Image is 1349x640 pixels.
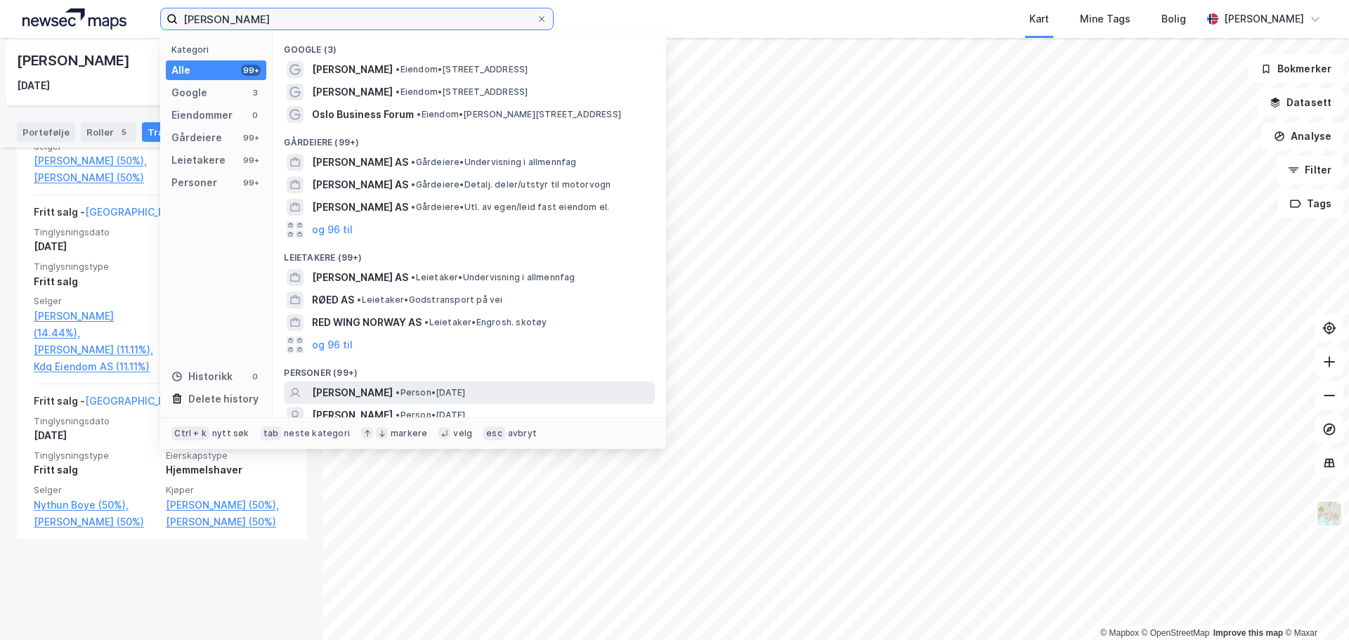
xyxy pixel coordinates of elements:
div: [DATE] [34,427,157,444]
div: Bolig [1161,11,1186,27]
span: • [411,202,415,212]
a: [PERSON_NAME] (50%), [34,152,157,169]
div: [PERSON_NAME] [17,49,132,72]
span: [PERSON_NAME] AS [312,199,408,216]
button: Analyse [1262,122,1343,150]
span: • [396,410,400,420]
img: logo.a4113a55bc3d86da70a041830d287a7e.svg [22,8,126,30]
span: RED WING NORWAY AS [312,314,422,331]
span: • [396,64,400,74]
div: 99+ [241,177,261,188]
a: Improve this map [1213,628,1283,638]
a: [PERSON_NAME] (50%) [34,169,157,186]
div: velg [453,428,472,439]
a: [PERSON_NAME] (50%) [166,514,289,530]
div: Google (3) [273,33,666,58]
div: 99+ [241,132,261,143]
span: • [396,387,400,398]
span: Eierskapstype [166,450,289,462]
div: tab [261,426,282,440]
button: Bokmerker [1249,55,1343,83]
div: Alle [171,62,190,79]
div: 5 [117,125,131,139]
div: Mine Tags [1080,11,1130,27]
span: • [357,294,361,305]
div: Personer [171,174,217,191]
div: markere [391,428,427,439]
div: 0 [249,110,261,121]
div: [DATE] [17,77,50,94]
div: Hjemmelshaver [166,462,289,478]
div: Leietakere (99+) [273,241,666,266]
div: Eiendommer [171,107,233,124]
div: Ctrl + k [171,426,209,440]
a: [GEOGRAPHIC_DATA], 215/326/0/10 [85,206,256,218]
span: • [417,109,421,119]
a: [PERSON_NAME] (14.44%), [34,308,157,341]
div: 0 [249,371,261,382]
img: Z [1316,500,1343,527]
span: Leietaker • Engrosh. skotøy [424,317,547,328]
span: Kjøper [166,484,289,496]
span: Oslo Business Forum [312,106,414,123]
span: Person • [DATE] [396,387,465,398]
div: Gårdeiere (99+) [273,126,666,151]
div: esc [483,426,505,440]
span: Eiendom • [STREET_ADDRESS] [396,64,528,75]
span: RØED AS [312,292,354,308]
span: Gårdeiere • Undervisning i allmennfag [411,157,576,168]
iframe: Chat Widget [1279,573,1349,640]
div: Personer (99+) [273,356,666,381]
span: [PERSON_NAME] [312,384,393,401]
span: Selger [34,295,157,307]
span: [PERSON_NAME] AS [312,154,408,171]
button: og 96 til [312,337,353,353]
span: [PERSON_NAME] AS [312,176,408,193]
span: Gårdeiere • Utl. av egen/leid fast eiendom el. [411,202,609,213]
div: 99+ [241,155,261,166]
div: Transaksjoner [142,122,238,142]
span: Tinglysningstype [34,450,157,462]
span: Person • [DATE] [396,410,465,421]
span: • [411,272,415,282]
a: [GEOGRAPHIC_DATA], 218/67/0/11 [85,395,248,407]
span: [PERSON_NAME] [312,84,393,100]
a: [PERSON_NAME] (11.11%), [34,341,157,358]
span: [PERSON_NAME] AS [312,269,408,286]
span: • [411,157,415,167]
div: Fritt salg - [34,393,248,415]
button: Datasett [1258,89,1343,117]
button: og 96 til [312,221,353,238]
a: OpenStreetMap [1142,628,1210,638]
span: Gårdeiere • Detalj. deler/utstyr til motorvogn [411,179,611,190]
span: [PERSON_NAME] [312,407,393,424]
div: Roller [81,122,136,142]
a: [PERSON_NAME] (50%) [34,514,157,530]
div: Historikk [171,368,233,385]
div: Kart [1029,11,1049,27]
span: Eiendom • [STREET_ADDRESS] [396,86,528,98]
div: nytt søk [212,428,249,439]
button: Tags [1278,190,1343,218]
span: [PERSON_NAME] [312,61,393,78]
span: Leietaker • Godstransport på vei [357,294,502,306]
a: Kdq Eiendom AS (11.11%) [34,358,157,375]
div: 3 [249,87,261,98]
div: [PERSON_NAME] [1224,11,1304,27]
span: Eiendom • [PERSON_NAME][STREET_ADDRESS] [417,109,621,120]
div: Fritt salg [34,273,157,290]
div: Portefølje [17,122,75,142]
a: Mapbox [1100,628,1139,638]
div: [DATE] [34,238,157,255]
div: Fritt salg [34,462,157,478]
span: • [411,179,415,190]
div: Fritt salg - [34,204,256,226]
span: Tinglysningsdato [34,415,157,427]
div: neste kategori [284,428,350,439]
div: Gårdeiere [171,129,222,146]
button: Filter [1276,156,1343,184]
span: Tinglysningsdato [34,226,157,238]
a: Nythun Boye (50%), [34,497,157,514]
div: Google [171,84,207,101]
